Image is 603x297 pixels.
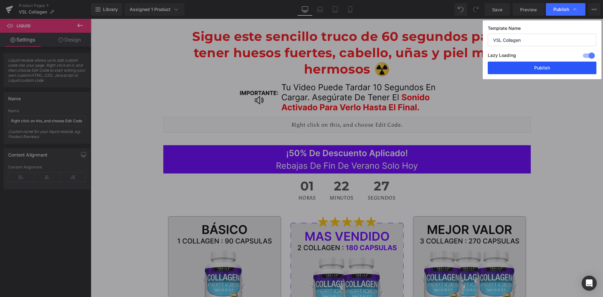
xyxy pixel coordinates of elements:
span: huesos fuertes, cabello, uñas y piel mas hermosos ☢️ [143,26,409,58]
label: Template Name [488,25,596,34]
span: Minutos [239,177,263,182]
span: 22 [239,161,263,177]
span: Segundos [277,177,305,182]
span: 01 [208,161,225,177]
label: Lazy Loading [488,51,516,62]
span: Sigue este sencillo truco de 60 segundos para tener [101,10,411,41]
span: Publish [553,7,569,12]
span: 27 [277,161,305,177]
span: Horas [208,177,225,182]
div: Open Intercom Messenger [582,276,597,291]
button: Publish [488,62,596,74]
